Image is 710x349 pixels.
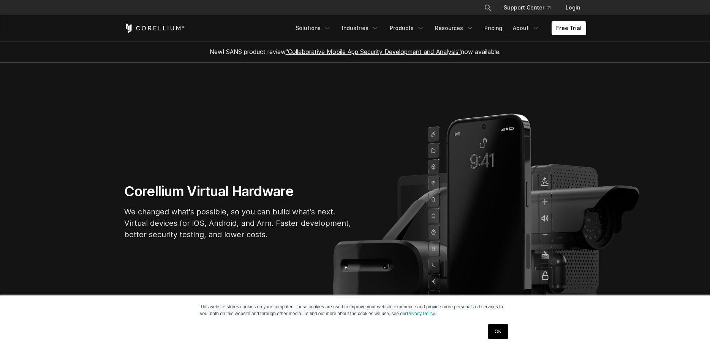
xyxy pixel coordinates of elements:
[385,21,429,35] a: Products
[488,324,508,339] a: OK
[560,1,586,14] a: Login
[480,21,507,35] a: Pricing
[286,48,461,56] a: "Collaborative Mobile App Security Development and Analysis"
[475,1,586,14] div: Navigation Menu
[124,206,352,240] p: We changed what's possible, so you can build what's next. Virtual devices for iOS, Android, and A...
[481,1,495,14] button: Search
[337,21,384,35] a: Industries
[124,183,352,200] h1: Corellium Virtual Hardware
[498,1,557,14] a: Support Center
[291,21,336,35] a: Solutions
[508,21,544,35] a: About
[291,21,586,35] div: Navigation Menu
[552,21,586,35] a: Free Trial
[124,24,185,33] a: Corellium Home
[200,303,510,317] p: This website stores cookies on your computer. These cookies are used to improve your website expe...
[210,48,501,56] span: New! SANS product review now available.
[430,21,478,35] a: Resources
[407,311,436,316] a: Privacy Policy.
